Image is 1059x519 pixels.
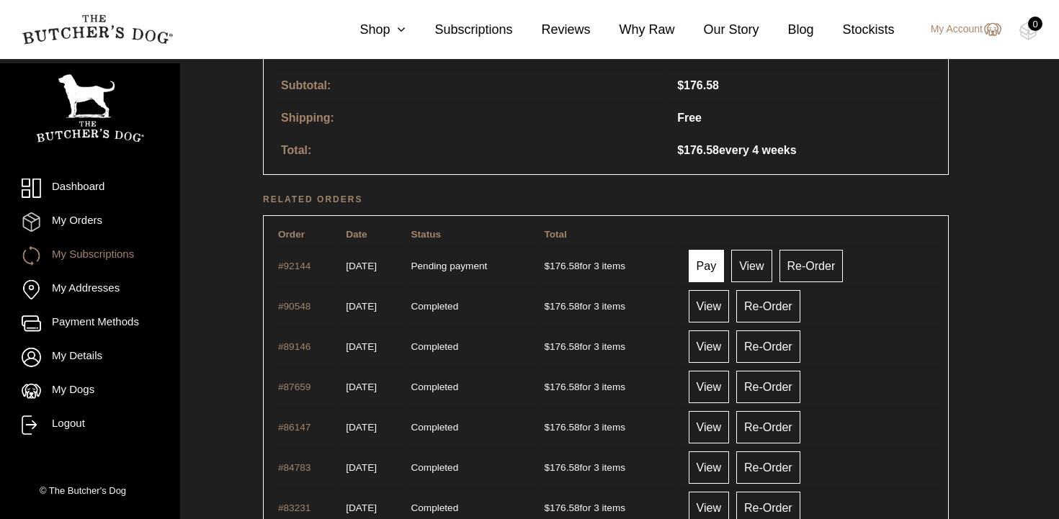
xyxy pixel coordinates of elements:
[278,341,310,352] a: View order number 89146
[278,382,310,392] a: View order number 87659
[22,314,158,333] a: Payment Methods
[669,102,939,133] td: Free
[346,261,377,271] time: 1757637882
[689,451,729,484] a: View
[405,367,537,406] td: Completed
[405,327,537,366] td: Completed
[538,327,677,366] td: for 3 items
[272,102,667,133] th: Shipping:
[779,250,844,282] a: Re-Order
[544,261,579,271] span: 176.58
[814,20,895,40] a: Stockists
[346,341,377,352] time: 1752279183
[272,135,667,166] th: Total:
[689,411,729,443] a: View
[669,135,939,166] td: every 4 weeks
[538,246,677,285] td: for 3 items
[278,502,310,513] a: View order number 83231
[544,261,550,271] span: $
[677,79,684,91] span: $
[736,290,800,322] a: Re-Order
[689,250,725,282] a: Pay
[544,382,550,392] span: $
[22,415,158,435] a: Logout
[689,290,729,322] a: View
[278,261,310,271] a: View order number 92144
[22,280,158,299] a: My Addresses
[544,341,579,352] span: 176.58
[346,462,377,473] time: 1744664825
[544,341,550,352] span: $
[544,502,550,513] span: $
[538,286,677,325] td: for 3 items
[731,250,772,282] a: View
[331,20,406,40] a: Shop
[916,21,1001,38] a: My Account
[544,382,579,392] span: 176.58
[736,411,800,443] a: Re-Order
[1028,17,1042,31] div: 0
[346,382,377,392] time: 1749767597
[278,462,310,473] a: View order number 84783
[406,20,512,40] a: Subscriptions
[544,462,550,473] span: $
[544,422,579,433] span: 176.58
[346,301,377,312] time: 1754867960
[263,192,949,207] h2: Related orders
[22,212,158,232] a: My Orders
[677,79,719,91] span: 176.58
[278,229,305,240] span: Order
[736,371,800,403] a: Re-Order
[759,20,814,40] a: Blog
[689,330,729,363] a: View
[689,371,729,403] a: View
[346,502,377,513] time: 1742006474
[538,367,677,406] td: for 3 items
[405,246,537,285] td: Pending payment
[538,448,677,487] td: for 3 items
[736,451,800,484] a: Re-Order
[677,144,684,156] span: $
[544,502,579,513] span: 176.58
[544,229,566,240] span: Total
[411,229,441,240] span: Status
[512,20,590,40] a: Reviews
[591,20,675,40] a: Why Raw
[272,70,667,101] th: Subtotal:
[22,246,158,266] a: My Subscriptions
[36,74,144,143] img: TBD_Portrait_Logo_White.png
[22,382,158,401] a: My Dogs
[677,144,719,156] span: 176.58
[346,229,367,240] span: Date
[538,407,677,446] td: for 3 items
[675,20,759,40] a: Our Story
[1019,22,1037,40] img: TBD_Cart-Empty.png
[346,422,377,433] time: 1747096165
[544,462,579,473] span: 176.58
[405,286,537,325] td: Completed
[278,422,310,433] a: View order number 86147
[544,301,550,312] span: $
[544,301,579,312] span: 176.58
[22,179,158,198] a: Dashboard
[405,407,537,446] td: Completed
[278,301,310,312] a: View order number 90548
[22,348,158,367] a: My Details
[544,422,550,433] span: $
[736,330,800,363] a: Re-Order
[405,448,537,487] td: Completed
